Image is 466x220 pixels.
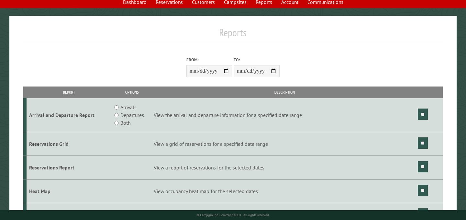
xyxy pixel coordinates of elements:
h1: Reports [23,26,443,44]
td: View the arrival and departure information for a specified date range [153,98,417,132]
td: Reservations Report [27,156,111,179]
td: View occupancy heat map for the selected dates [153,179,417,203]
td: Reservations Grid [27,132,111,156]
td: View a grid of reservations for a specified date range [153,132,417,156]
label: Both [120,119,130,127]
small: © Campground Commander LLC. All rights reserved. [196,213,270,217]
label: To: [234,57,280,63]
th: Report [27,87,111,98]
td: Arrival and Departure Report [27,98,111,132]
td: View a report of reservations for the selected dates [153,156,417,179]
label: From: [186,57,232,63]
label: Departures [120,111,144,119]
td: Heat Map [27,179,111,203]
th: Description [153,87,417,98]
label: Arrivals [120,103,137,111]
th: Options [111,87,152,98]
